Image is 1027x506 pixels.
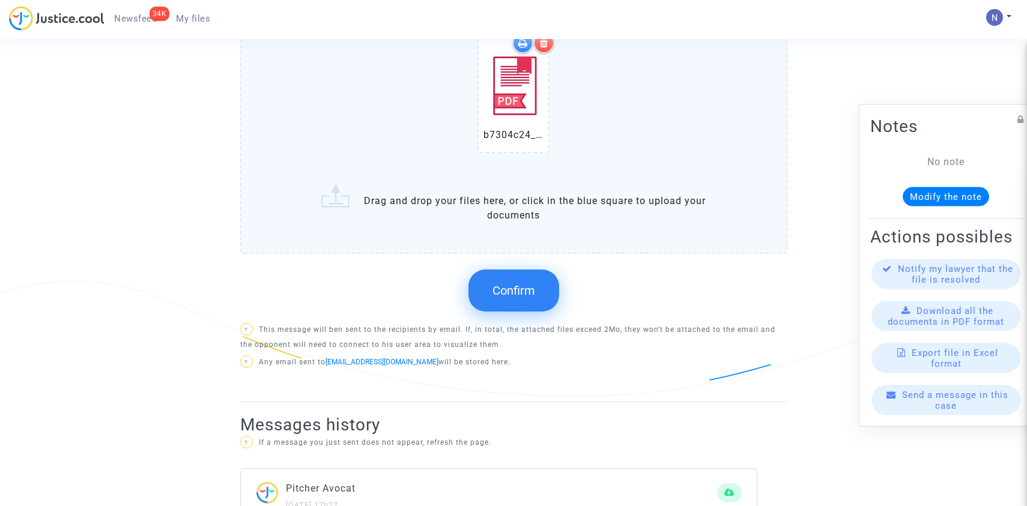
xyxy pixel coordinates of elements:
[166,10,220,28] a: My files
[105,10,166,28] a: 34KNewsfeed
[870,226,1022,247] h2: Actions possibles
[150,7,170,21] div: 34K
[240,355,787,370] p: Any email sent to will be stored here.
[286,481,717,496] p: Pitcher Avocat
[903,187,989,206] button: Modify the note
[898,263,1013,285] span: Notify my lawyer that the file is resolved
[240,435,787,450] p: If a message you just sent does not appear, refresh the page.
[244,439,248,446] span: ?
[326,358,438,366] a: [EMAIL_ADDRESS][DOMAIN_NAME]
[240,322,787,352] p: This message will ben sent to the recipients by email. If, in total, the attached files exceed 2M...
[468,270,559,312] button: Confirm
[114,13,157,24] span: Newsfeed
[176,13,210,24] span: My files
[240,414,787,435] h2: Messages history
[244,359,248,366] span: ?
[902,389,1008,411] span: Send a message in this case
[986,9,1003,26] img: ACg8ocLbdXnmRFmzhNqwOPt_sjleXT1r-v--4sGn8-BO7_nRuDcVYw=s96-c
[492,283,535,298] span: Confirm
[912,347,998,369] span: Export file in Excel format
[9,6,105,31] img: jc-logo.svg
[888,305,1004,327] span: Download all the documents in PDF format
[244,327,248,333] span: ?
[888,154,1004,169] div: No note
[870,115,1022,136] h2: Notes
